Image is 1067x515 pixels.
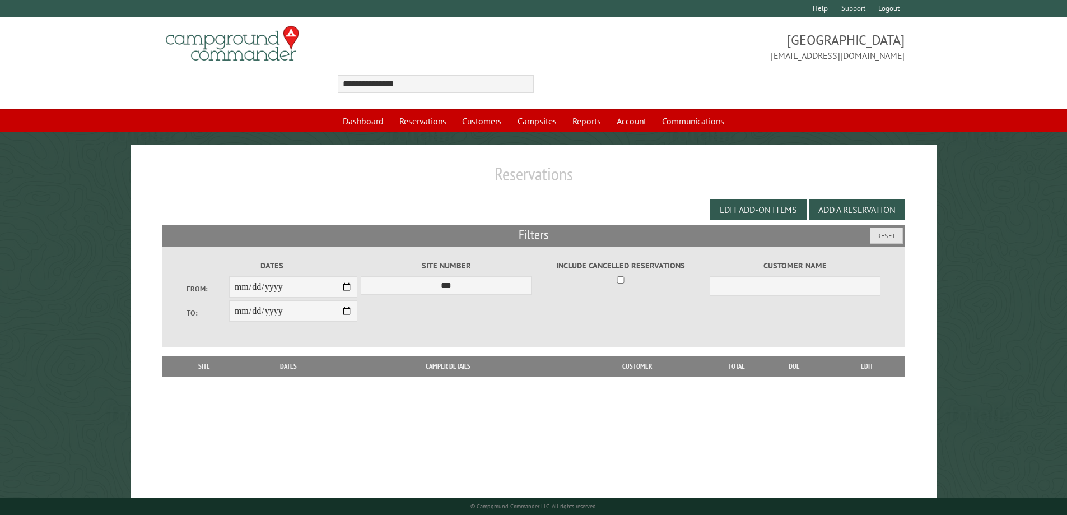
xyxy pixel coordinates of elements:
[535,259,706,272] label: Include Cancelled Reservations
[162,22,302,66] img: Campground Commander
[714,356,759,377] th: Total
[162,163,905,194] h1: Reservations
[870,228,903,244] button: Reset
[336,110,390,132] a: Dashboard
[455,110,509,132] a: Customers
[710,199,807,220] button: Edit Add-on Items
[168,356,241,377] th: Site
[187,308,229,318] label: To:
[610,110,653,132] a: Account
[511,110,563,132] a: Campsites
[560,356,714,377] th: Customer
[534,31,905,62] span: [GEOGRAPHIC_DATA] [EMAIL_ADDRESS][DOMAIN_NAME]
[759,356,830,377] th: Due
[809,199,905,220] button: Add a Reservation
[393,110,453,132] a: Reservations
[361,259,532,272] label: Site Number
[162,225,905,246] h2: Filters
[337,356,560,377] th: Camper Details
[187,284,229,294] label: From:
[566,110,608,132] a: Reports
[710,259,880,272] label: Customer Name
[830,356,905,377] th: Edit
[241,356,337,377] th: Dates
[655,110,731,132] a: Communications
[470,503,597,510] small: © Campground Commander LLC. All rights reserved.
[187,259,357,272] label: Dates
